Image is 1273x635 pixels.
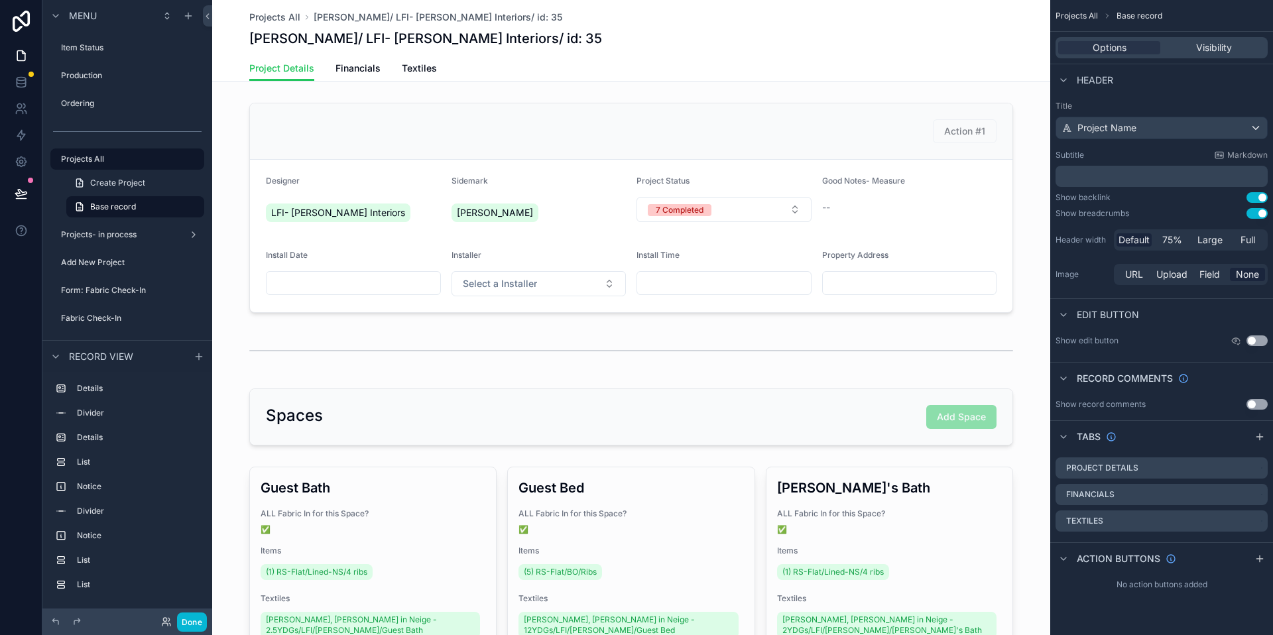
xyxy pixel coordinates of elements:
[1066,516,1103,526] label: Textiles
[1227,150,1268,160] span: Markdown
[249,11,300,24] a: Projects All
[249,62,314,75] span: Project Details
[1077,430,1101,443] span: Tabs
[61,257,202,268] label: Add New Project
[1241,233,1255,247] span: Full
[335,56,381,83] a: Financials
[61,229,183,240] label: Projects- in process
[1056,166,1268,187] div: scrollable content
[249,29,602,48] h1: [PERSON_NAME]/ LFI- [PERSON_NAME] Interiors/ id: 35
[1056,235,1109,245] label: Header width
[1077,372,1173,385] span: Record comments
[90,202,136,212] span: Base record
[1077,552,1160,565] span: Action buttons
[1056,192,1111,203] div: Show backlink
[1162,233,1182,247] span: 75%
[1156,268,1187,281] span: Upload
[1056,335,1119,346] label: Show edit button
[1056,117,1268,139] button: Project Name
[1056,11,1098,21] span: Projects All
[77,506,199,516] label: Divider
[77,579,199,590] label: List
[1050,574,1273,595] div: No action buttons added
[77,383,199,394] label: Details
[50,280,204,301] a: Form: Fabric Check-In
[50,93,204,114] a: Ordering
[335,62,381,75] span: Financials
[61,42,202,53] label: Item Status
[77,530,199,541] label: Notice
[1056,208,1129,219] div: Show breadcrumbs
[1056,150,1084,160] label: Subtitle
[69,9,97,23] span: Menu
[77,481,199,492] label: Notice
[402,62,437,75] span: Textiles
[50,224,204,245] a: Projects- in process
[1077,308,1139,321] span: Edit button
[61,98,202,109] label: Ordering
[61,154,196,164] label: Projects All
[66,196,204,217] a: Base record
[1119,233,1150,247] span: Default
[77,408,199,418] label: Divider
[77,555,199,565] label: List
[50,37,204,58] a: Item Status
[1117,11,1162,21] span: Base record
[1214,150,1268,160] a: Markdown
[1077,74,1113,87] span: Header
[314,11,562,24] a: [PERSON_NAME]/ LFI- [PERSON_NAME] Interiors/ id: 35
[61,285,202,296] label: Form: Fabric Check-In
[61,313,202,323] label: Fabric Check-In
[42,372,212,608] div: scrollable content
[50,148,204,170] a: Projects All
[402,56,437,83] a: Textiles
[61,70,202,81] label: Production
[1236,268,1259,281] span: None
[69,350,133,363] span: Record view
[66,172,204,194] a: Create Project
[77,457,199,467] label: List
[249,56,314,82] a: Project Details
[50,65,204,86] a: Production
[1196,41,1232,54] span: Visibility
[1077,121,1136,135] span: Project Name
[1199,268,1220,281] span: Field
[177,612,207,632] button: Done
[50,308,204,329] a: Fabric Check-In
[77,432,199,443] label: Details
[1066,489,1115,500] label: Financials
[1093,41,1126,54] span: Options
[1197,233,1223,247] span: Large
[1056,399,1146,410] div: Show record comments
[1056,101,1268,111] label: Title
[90,178,145,188] span: Create Project
[50,252,204,273] a: Add New Project
[1056,269,1109,280] label: Image
[1125,268,1143,281] span: URL
[1066,463,1138,473] label: Project Details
